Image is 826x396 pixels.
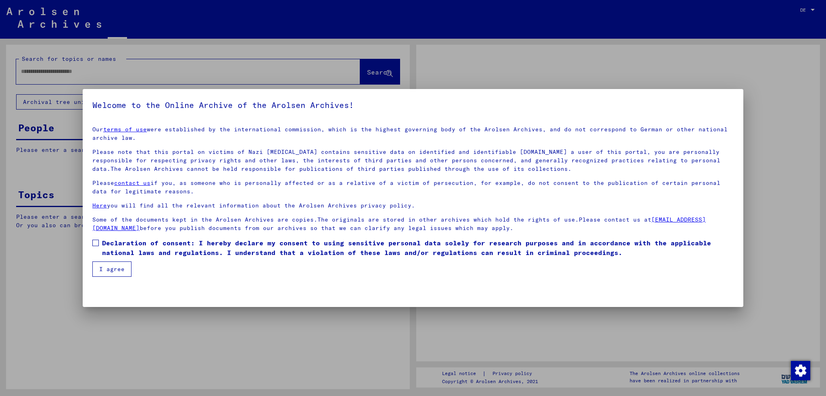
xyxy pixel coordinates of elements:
[92,261,131,277] button: I agree
[102,238,734,257] span: Declaration of consent: I hereby declare my consent to using sensitive personal data solely for r...
[92,202,107,209] a: Here
[92,179,734,196] p: Please if you, as someone who is personally affected or as a relative of a victim of persecution,...
[92,216,734,232] p: Some of the documents kept in the Arolsen Archives are copies.The originals are stored in other a...
[92,216,706,232] a: [EMAIL_ADDRESS][DOMAIN_NAME]
[103,126,147,133] a: terms of use
[92,125,734,142] p: Our were established by the international commission, which is the highest governing body of the ...
[114,179,150,187] a: contact us
[92,201,734,210] p: you will find all the relevant information about the Arolsen Archives privacy policy.
[92,99,734,112] h5: Welcome to the Online Archive of the Arolsen Archives!
[92,148,734,173] p: Please note that this portal on victims of Nazi [MEDICAL_DATA] contains sensitive data on identif...
[791,361,810,380] img: Zustimmung ändern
